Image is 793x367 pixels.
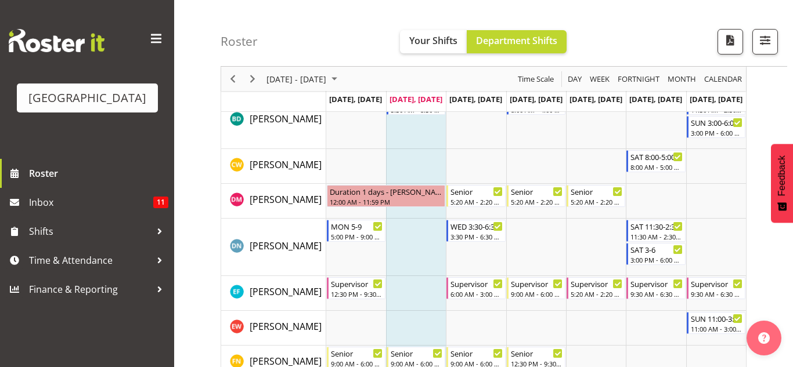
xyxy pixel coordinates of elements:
div: Duration 1 days - [PERSON_NAME] [330,186,443,197]
button: Download a PDF of the roster according to the set date range. [718,29,743,54]
div: Supervisor [450,278,502,289]
div: 5:20 AM - 2:20 PM [511,197,563,206]
td: Drew Nielsen resource [221,219,326,276]
button: Fortnight [616,72,662,86]
button: Your Shifts [400,30,467,53]
div: Senior [511,347,563,359]
button: Month [702,72,744,86]
button: Timeline Month [666,72,698,86]
span: Fortnight [617,72,661,86]
div: 5:20 AM - 2:20 PM [571,197,622,206]
div: Devon Morris-Brown"s event - Duration 1 days - Devon Morris-Brown Begin From Monday, September 1,... [327,185,446,207]
div: Earl Foran"s event - Supervisor Begin From Wednesday, September 3, 2025 at 6:00:00 AM GMT+12:00 E... [446,277,505,299]
span: [DATE], [DATE] [629,94,682,104]
div: Devon Morris-Brown"s event - Senior Begin From Thursday, September 4, 2025 at 5:20:00 AM GMT+12:0... [507,185,565,207]
button: Filter Shifts [752,29,778,54]
button: Timeline Day [566,72,584,86]
span: [PERSON_NAME] [250,158,322,171]
div: 11:00 AM - 3:00 PM [691,324,742,333]
span: Feedback [777,155,787,196]
span: [PERSON_NAME] [250,320,322,333]
span: Month [666,72,697,86]
img: Rosterit website logo [9,29,104,52]
div: SUN 3:00-6:00 [691,117,742,128]
div: Braedyn Dykes"s event - SUN 3:00-6:00 Begin From Sunday, September 7, 2025 at 3:00:00 PM GMT+12:0... [687,116,745,138]
h4: Roster [221,35,258,48]
div: 6:00 AM - 3:00 PM [450,289,502,299]
div: [GEOGRAPHIC_DATA] [28,89,146,107]
span: [DATE], [DATE] [510,94,563,104]
div: 9:00 AM - 6:00 PM [511,289,563,299]
span: [PERSON_NAME] [250,112,322,125]
td: Emily Wheeler resource [221,311,326,346]
a: [PERSON_NAME] [250,285,322,299]
span: Finance & Reporting [29,281,151,298]
span: Week [589,72,611,86]
div: Earl Foran"s event - Supervisor Begin From Thursday, September 4, 2025 at 9:00:00 AM GMT+12:00 En... [507,277,565,299]
button: Feedback - Show survey [771,144,793,223]
div: 12:30 PM - 9:30 PM [331,289,383,299]
div: Senior [450,186,502,197]
div: Supervisor [630,278,682,289]
span: Shifts [29,223,151,240]
div: Senior [391,347,442,359]
div: Cain Wilson"s event - SAT 8:00-5:00 Begin From Saturday, September 6, 2025 at 8:00:00 AM GMT+12:0... [626,150,685,172]
span: [DATE], [DATE] [690,94,742,104]
span: Department Shifts [476,34,557,47]
div: 3:30 PM - 6:30 PM [450,232,502,241]
div: Next [243,67,262,91]
button: Timeline Week [588,72,612,86]
div: Supervisor [511,278,563,289]
div: 8:00 AM - 5:00 PM [630,162,682,172]
button: Next [245,72,261,86]
div: Supervisor [691,278,742,289]
td: Devon Morris-Brown resource [221,184,326,219]
div: Supervisor [571,278,622,289]
span: [DATE], [DATE] [449,94,502,104]
div: Drew Nielsen"s event - SAT 3-6 Begin From Saturday, September 6, 2025 at 3:00:00 PM GMT+12:00 End... [626,243,685,265]
div: 12:00 AM - 11:59 PM [330,197,443,206]
div: 3:00 PM - 6:00 PM [630,255,682,264]
td: Braedyn Dykes resource [221,92,326,149]
div: Drew Nielsen"s event - MON 5-9 Begin From Monday, September 1, 2025 at 5:00:00 PM GMT+12:00 Ends ... [327,220,385,242]
span: [DATE] - [DATE] [265,72,327,86]
div: SAT 3-6 [630,244,682,255]
div: Devon Morris-Brown"s event - Senior Begin From Friday, September 5, 2025 at 5:20:00 AM GMT+12:00 ... [567,185,625,207]
div: 9:30 AM - 6:30 PM [691,289,742,299]
span: Day [567,72,583,86]
div: Earl Foran"s event - Supervisor Begin From Saturday, September 6, 2025 at 9:30:00 AM GMT+12:00 En... [626,277,685,299]
a: [PERSON_NAME] [250,192,322,206]
div: Drew Nielsen"s event - SAT 11:30-2:30 Begin From Saturday, September 6, 2025 at 11:30:00 AM GMT+1... [626,220,685,242]
div: Drew Nielsen"s event - WED 3:30-6:30 Begin From Wednesday, September 3, 2025 at 3:30:00 PM GMT+12... [446,220,505,242]
div: Earl Foran"s event - Supervisor Begin From Sunday, September 7, 2025 at 9:30:00 AM GMT+12:00 Ends... [687,277,745,299]
div: SAT 8:00-5:00 [630,151,682,162]
button: Department Shifts [467,30,567,53]
span: Inbox [29,194,153,211]
span: 11 [153,197,168,208]
div: Senior [331,347,383,359]
span: Roster [29,165,168,182]
div: SAT 11:30-2:30 [630,220,682,232]
img: help-xxl-2.png [758,332,770,344]
div: Emily Wheeler"s event - SUN 11:00-3:00 Begin From Sunday, September 7, 2025 at 11:00:00 AM GMT+12... [687,312,745,334]
span: [DATE], [DATE] [569,94,622,104]
div: 5:20 AM - 2:20 PM [571,289,622,299]
div: 11:30 AM - 2:30 PM [630,232,682,241]
span: [PERSON_NAME] [250,285,322,298]
div: Senior [571,186,622,197]
span: calendar [703,72,743,86]
a: [PERSON_NAME] [250,239,322,253]
div: 9:30 AM - 6:30 PM [630,289,682,299]
div: Supervisor [331,278,383,289]
div: 5:00 PM - 9:00 PM [331,232,383,241]
a: [PERSON_NAME] [250,112,322,126]
div: Earl Foran"s event - Supervisor Begin From Friday, September 5, 2025 at 5:20:00 AM GMT+12:00 Ends... [567,277,625,299]
a: [PERSON_NAME] [250,319,322,333]
a: [PERSON_NAME] [250,158,322,172]
span: [DATE], [DATE] [329,94,382,104]
div: 5:20 AM - 2:20 PM [450,197,502,206]
div: 3:00 PM - 6:00 PM [691,128,742,137]
span: [DATE], [DATE] [390,94,442,104]
div: SUN 11:00-3:00 [691,313,742,324]
button: September 01 - 07, 2025 [265,72,343,86]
